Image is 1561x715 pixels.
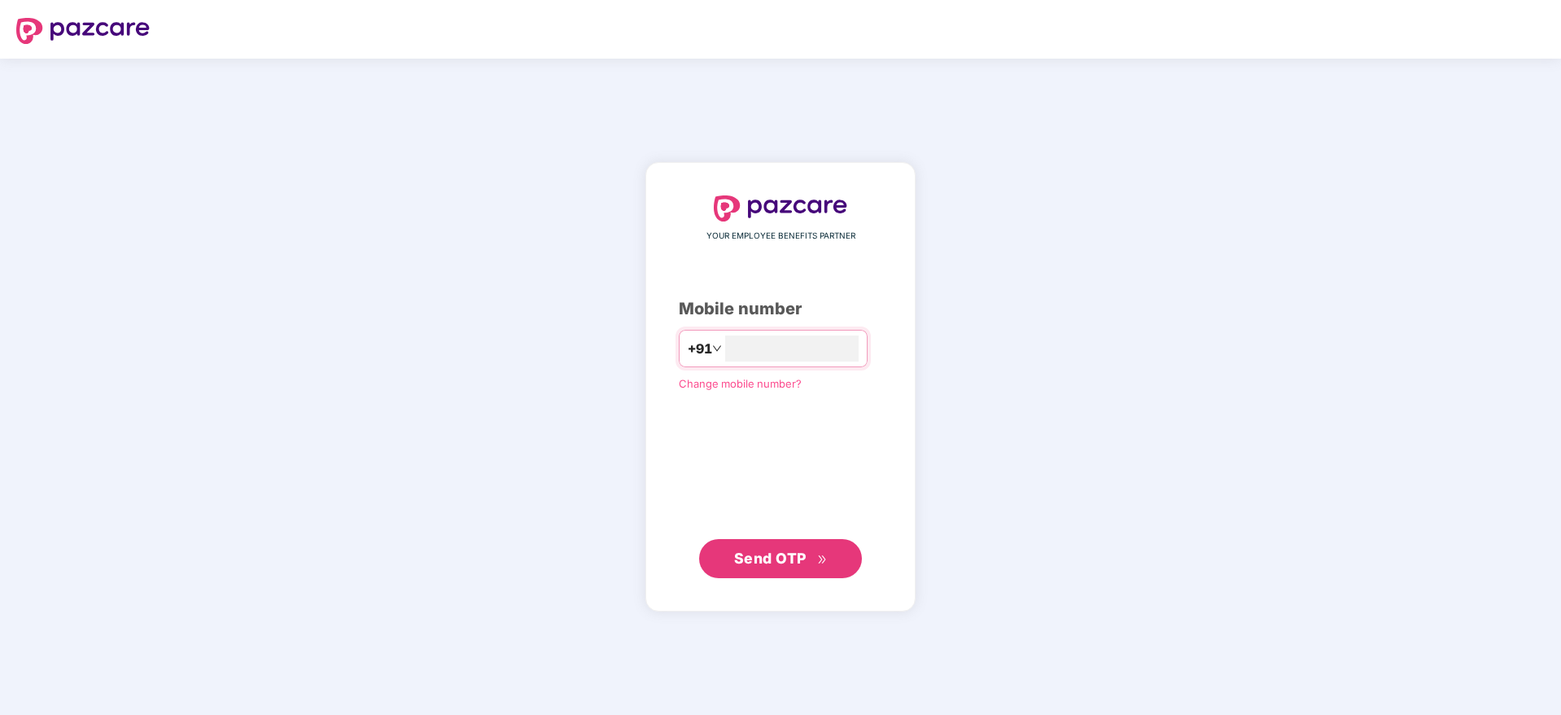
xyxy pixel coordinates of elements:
[734,550,807,567] span: Send OTP
[712,344,722,353] span: down
[817,555,828,565] span: double-right
[16,18,150,44] img: logo
[679,296,882,322] div: Mobile number
[706,230,855,243] span: YOUR EMPLOYEE BENEFITS PARTNER
[699,539,862,578] button: Send OTPdouble-right
[714,195,847,222] img: logo
[679,377,802,390] a: Change mobile number?
[688,339,712,359] span: +91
